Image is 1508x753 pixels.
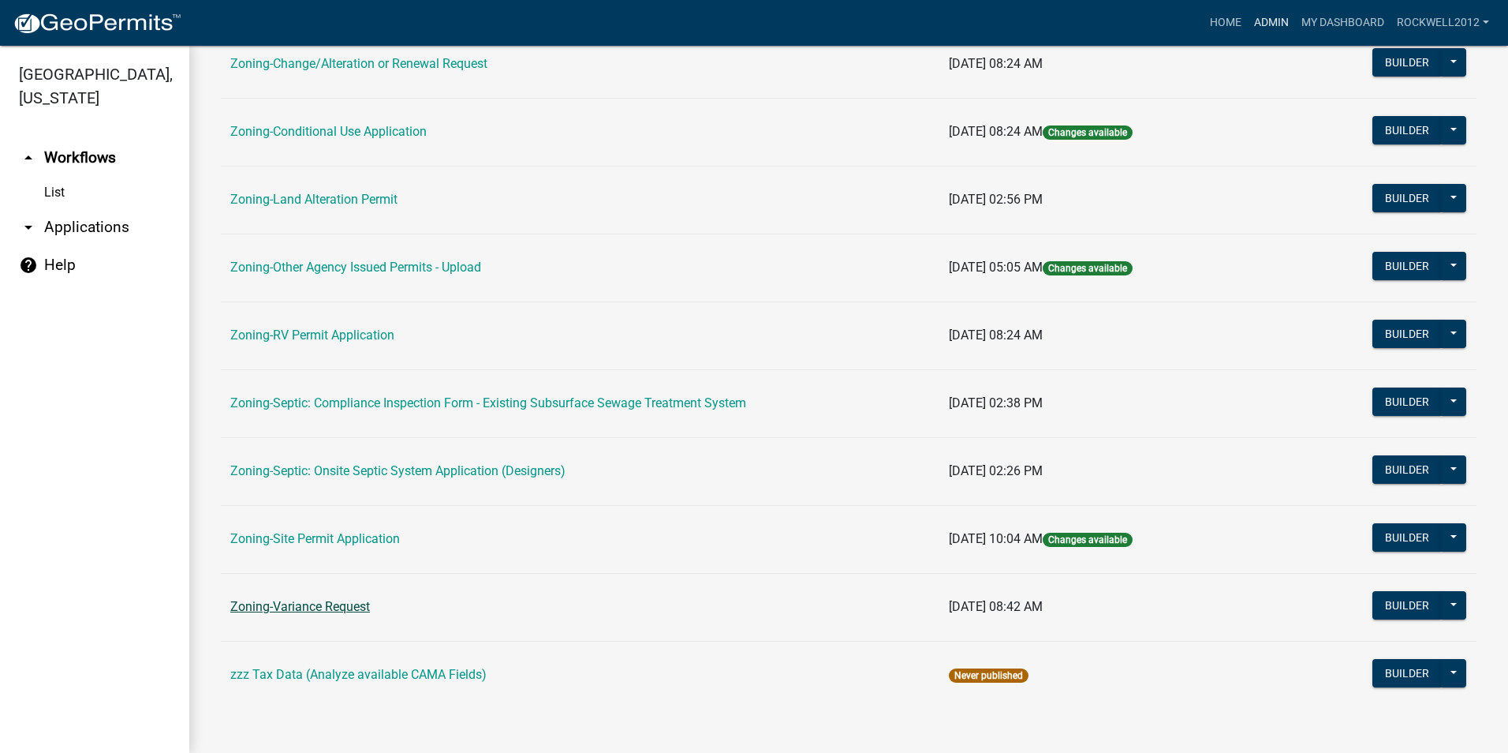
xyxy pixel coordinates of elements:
button: Builder [1372,523,1442,552]
span: [DATE] 08:24 AM [949,328,1043,343]
button: Builder [1372,455,1442,484]
a: Zoning-RV Permit Application [230,328,394,343]
span: [DATE] 10:04 AM [949,531,1043,546]
a: Zoning-Land Alteration Permit [230,192,398,207]
button: Builder [1372,320,1442,348]
a: Zoning-Change/Alteration or Renewal Request [230,56,487,71]
a: Zoning-Septic: Onsite Septic System Application (Designers) [230,463,565,478]
span: Never published [949,669,1028,683]
i: arrow_drop_down [19,218,38,237]
span: Changes available [1043,261,1133,275]
button: Builder [1372,116,1442,144]
a: My Dashboard [1295,8,1390,38]
span: [DATE] 08:42 AM [949,599,1043,614]
button: Builder [1372,659,1442,687]
button: Builder [1372,184,1442,212]
a: Rockwell2012 [1390,8,1495,38]
button: Builder [1372,252,1442,280]
i: help [19,256,38,275]
a: Zoning-Other Agency Issued Permits - Upload [230,260,481,275]
span: Changes available [1043,533,1133,547]
span: [DATE] 02:38 PM [949,395,1043,410]
a: Admin [1248,8,1295,38]
button: Builder [1372,48,1442,77]
span: [DATE] 02:56 PM [949,192,1043,207]
a: Zoning-Conditional Use Application [230,124,427,139]
a: Home [1204,8,1248,38]
i: arrow_drop_up [19,148,38,167]
button: Builder [1372,388,1442,416]
a: Zoning-Variance Request [230,599,370,614]
a: zzz Tax Data (Analyze available CAMA Fields) [230,667,487,682]
span: [DATE] 08:24 AM [949,124,1043,139]
span: [DATE] 02:26 PM [949,463,1043,478]
span: Changes available [1043,126,1133,140]
button: Builder [1372,591,1442,620]
a: Zoning-Septic: Compliance Inspection Form - Existing Subsurface Sewage Treatment System [230,395,746,410]
span: [DATE] 08:24 AM [949,56,1043,71]
a: Zoning-Site Permit Application [230,531,400,546]
span: [DATE] 05:05 AM [949,260,1043,275]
